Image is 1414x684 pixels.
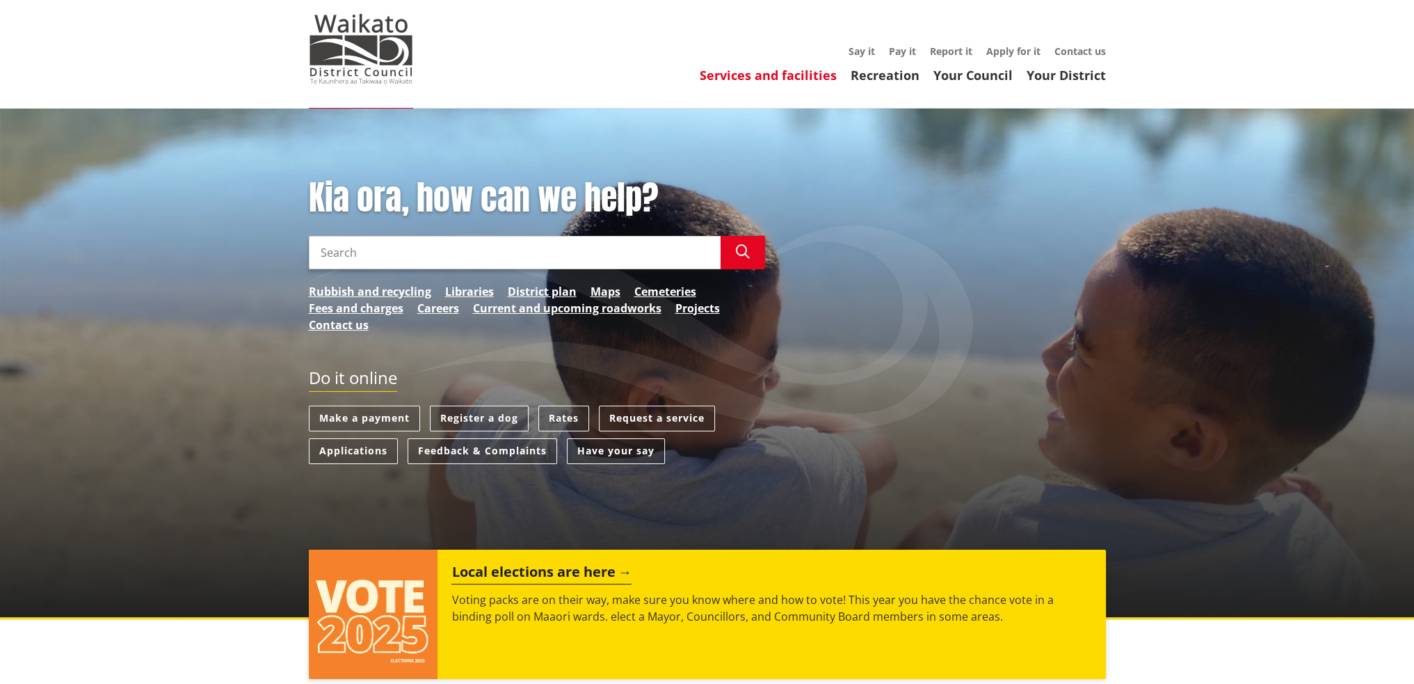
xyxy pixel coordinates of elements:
input: Search input [309,236,721,269]
iframe: Messenger Launcher [1350,626,1400,676]
a: Register a dog [430,406,529,431]
a: Careers [417,300,459,317]
a: Services and facilities [700,67,837,83]
a: Pay it [889,45,916,58]
a: Apply for it [986,45,1041,58]
a: Local elections are here Voting packs are on their way, make sure you know where and how to vote!... [309,550,1106,679]
a: Request a service [599,406,715,431]
a: Report it [930,45,972,58]
h2: Do it online [309,368,397,392]
a: Applications [309,438,398,464]
a: Rates [538,406,589,431]
a: Projects [675,300,720,317]
a: Say it [849,45,875,58]
a: Fees and charges [309,300,403,317]
a: Recreation [851,67,919,83]
a: District plan [508,283,577,300]
a: Make a payment [309,406,420,431]
p: Voting packs are on their way, make sure you know where and how to vote! This year you have the c... [451,591,1091,625]
h2: Local elections are here [451,564,632,584]
a: Your District [1027,67,1106,83]
img: Waikato District Council - Te Kaunihera aa Takiwaa o Waikato [309,14,413,83]
a: Have your say [567,438,665,464]
h1: Kia ora, how can we help? [309,178,765,218]
a: Maps [590,283,620,300]
a: Current and upcoming roadworks [473,300,661,317]
img: Vote 2025 [309,550,438,679]
a: Feedback & Complaints [408,438,557,464]
a: Your Council [933,67,1013,83]
a: Contact us [309,317,369,333]
a: Cemeteries [634,283,696,300]
a: Libraries [445,283,494,300]
a: Rubbish and recycling [309,283,431,300]
a: Contact us [1054,45,1106,58]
